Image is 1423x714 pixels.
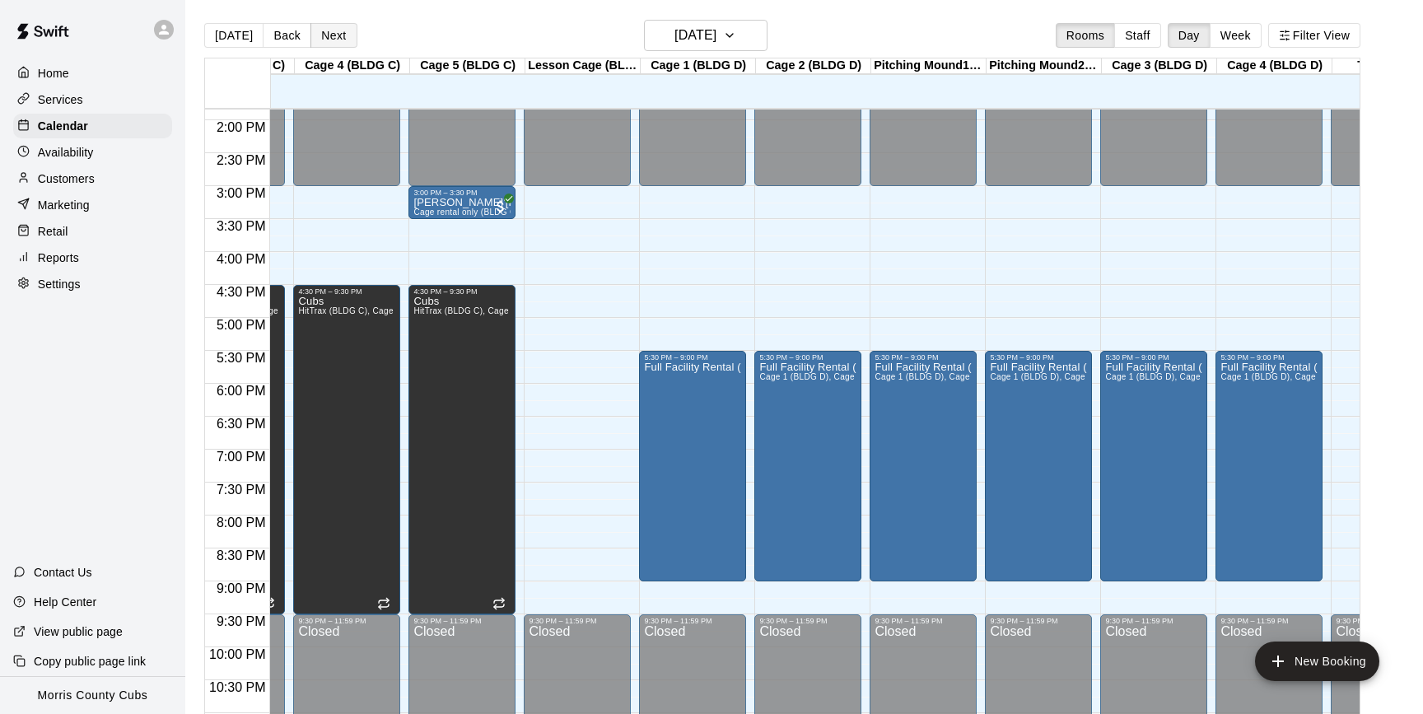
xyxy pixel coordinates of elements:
[293,285,400,614] div: 4:30 PM – 9:30 PM: Cubs
[759,617,856,625] div: 9:30 PM – 11:59 PM
[413,306,779,315] span: HitTrax (BLDG C), Cage 2 (BLDG C), Cage 3 (BLDG C), Cage 4 (BLDG C), Cage 5 (BLDG C)
[1168,23,1211,48] button: Day
[13,87,172,112] a: Services
[205,680,269,694] span: 10:30 PM
[492,198,509,215] span: All customers have paid
[1100,351,1207,581] div: 5:30 PM – 9:00 PM: Full Facility Rental (BLDG D)
[13,114,172,138] a: Calendar
[1114,23,1161,48] button: Staff
[870,351,977,581] div: 5:30 PM – 9:00 PM: Full Facility Rental (BLDG D)
[38,118,88,134] p: Calendar
[644,617,741,625] div: 9:30 PM – 11:59 PM
[525,58,641,74] div: Lesson Cage (BLDG C)
[212,219,270,233] span: 3:30 PM
[1220,353,1318,362] div: 5:30 PM – 9:00 PM
[38,144,94,161] p: Availability
[212,153,270,167] span: 2:30 PM
[38,250,79,266] p: Reports
[875,617,972,625] div: 9:30 PM – 11:59 PM
[263,23,311,48] button: Back
[38,65,69,82] p: Home
[1215,351,1323,581] div: 5:30 PM – 9:00 PM: Full Facility Rental (BLDG D)
[1255,642,1379,681] button: add
[38,170,95,187] p: Customers
[1210,23,1262,48] button: Week
[38,197,90,213] p: Marketing
[1102,58,1217,74] div: Cage 3 (BLDG D)
[295,58,410,74] div: Cage 4 (BLDG C)
[212,285,270,299] span: 4:30 PM
[212,614,270,628] span: 9:30 PM
[13,245,172,270] a: Reports
[38,223,68,240] p: Retail
[413,208,519,217] span: Cage rental only (BLDG C)
[13,166,172,191] a: Customers
[212,548,270,562] span: 8:30 PM
[759,372,1274,381] span: Cage 1 (BLDG D), Cage 2 (BLDG D), Pitching Mound1 (BLDG D), Pitching Mound2 (BLDG D), Cage 3 (BLD...
[1105,353,1202,362] div: 5:30 PM – 9:00 PM
[639,351,746,581] div: 5:30 PM – 9:00 PM: Full Facility Rental (BLDG D)
[754,351,861,581] div: 5:30 PM – 9:00 PM: Full Facility Rental (BLDG D)
[13,140,172,165] a: Availability
[1220,617,1318,625] div: 9:30 PM – 11:59 PM
[377,597,390,610] span: Recurring event
[641,58,756,74] div: Cage 1 (BLDG D)
[298,617,395,625] div: 9:30 PM – 11:59 PM
[212,581,270,595] span: 9:00 PM
[13,219,172,244] a: Retail
[875,353,972,362] div: 5:30 PM – 9:00 PM
[871,58,987,74] div: Pitching Mound1 (BLDG D)
[875,372,1389,381] span: Cage 1 (BLDG D), Cage 2 (BLDG D), Pitching Mound1 (BLDG D), Pitching Mound2 (BLDG D), Cage 3 (BLD...
[1105,617,1202,625] div: 9:30 PM – 11:59 PM
[644,353,741,362] div: 5:30 PM – 9:00 PM
[985,351,1092,581] div: 5:30 PM – 9:00 PM: Full Facility Rental (BLDG D)
[413,189,511,197] div: 3:00 PM – 3:30 PM
[13,272,172,296] a: Settings
[34,594,96,610] p: Help Center
[34,653,146,670] p: Copy public page link
[644,20,767,51] button: [DATE]
[212,186,270,200] span: 3:00 PM
[310,23,357,48] button: Next
[990,353,1087,362] div: 5:30 PM – 9:00 PM
[38,276,81,292] p: Settings
[13,61,172,86] a: Home
[212,120,270,134] span: 2:00 PM
[34,564,92,581] p: Contact Us
[756,58,871,74] div: Cage 2 (BLDG D)
[38,687,148,704] p: Morris County Cubs
[212,252,270,266] span: 4:00 PM
[408,285,516,614] div: 4:30 PM – 9:30 PM: Cubs
[674,24,716,47] h6: [DATE]
[987,58,1102,74] div: Pitching Mound2 (BLDG D)
[212,483,270,497] span: 7:30 PM
[1217,58,1332,74] div: Cage 4 (BLDG D)
[1268,23,1360,48] button: Filter View
[212,384,270,398] span: 6:00 PM
[413,617,511,625] div: 9:30 PM – 11:59 PM
[212,450,270,464] span: 7:00 PM
[205,647,269,661] span: 10:00 PM
[298,287,395,296] div: 4:30 PM – 9:30 PM
[13,193,172,217] a: Marketing
[408,186,516,219] div: 3:00 PM – 3:30 PM: Chloë D'Agati
[759,353,856,362] div: 5:30 PM – 9:00 PM
[34,623,123,640] p: View public page
[529,617,626,625] div: 9:30 PM – 11:59 PM
[212,417,270,431] span: 6:30 PM
[298,306,664,315] span: HitTrax (BLDG C), Cage 2 (BLDG C), Cage 3 (BLDG C), Cage 4 (BLDG C), Cage 5 (BLDG C)
[212,351,270,365] span: 5:30 PM
[204,23,264,48] button: [DATE]
[410,58,525,74] div: Cage 5 (BLDG C)
[212,318,270,332] span: 5:00 PM
[990,617,1087,625] div: 9:30 PM – 11:59 PM
[413,287,511,296] div: 4:30 PM – 9:30 PM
